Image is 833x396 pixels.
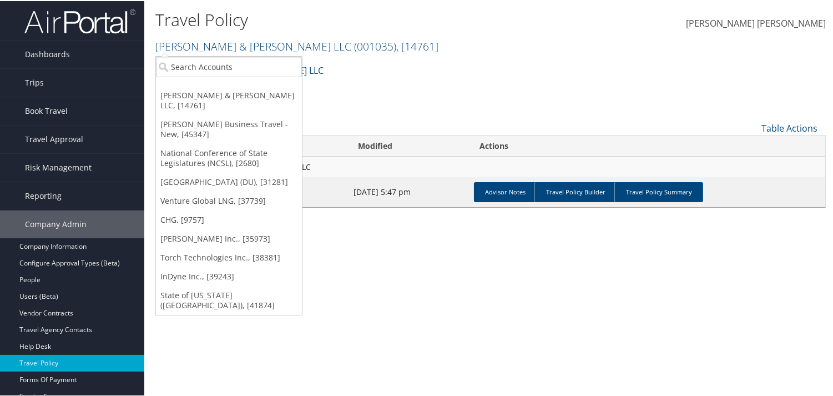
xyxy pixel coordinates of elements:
[156,191,302,209] a: Venture Global LNG, [37739]
[156,143,302,172] a: National Conference of State Legislatures (NCSL), [2680]
[761,121,817,133] a: Table Actions
[156,285,302,314] a: State of [US_STATE] ([GEOGRAPHIC_DATA]), [41874]
[348,176,469,206] td: [DATE] 5:47 pm
[156,172,302,191] a: [GEOGRAPHIC_DATA] (DU), [31281]
[156,228,302,247] a: [PERSON_NAME] Inc., [35973]
[156,114,302,143] a: [PERSON_NAME] Business Travel - New, [45347]
[686,6,826,40] a: [PERSON_NAME] [PERSON_NAME]
[156,56,302,76] input: Search Accounts
[348,134,469,156] th: Modified: activate to sort column ascending
[24,7,135,33] img: airportal-logo.png
[156,247,302,266] a: Torch Technologies Inc., [38381]
[614,181,703,201] a: Travel Policy Summary
[25,96,68,124] span: Book Travel
[156,209,302,228] a: CHG, [9757]
[156,156,825,176] td: [PERSON_NAME] & [PERSON_NAME] LLC
[156,85,302,114] a: [PERSON_NAME] & [PERSON_NAME] LLC, [14761]
[25,124,83,152] span: Travel Approval
[396,38,438,53] span: , [ 14761 ]
[25,181,62,209] span: Reporting
[474,181,537,201] a: Advisor Notes
[25,68,44,96] span: Trips
[354,38,396,53] span: ( 001035 )
[155,7,602,31] h1: Travel Policy
[469,134,825,156] th: Actions
[686,16,826,28] span: [PERSON_NAME] [PERSON_NAME]
[25,209,87,237] span: Company Admin
[156,266,302,285] a: InDyne Inc., [39243]
[25,39,70,67] span: Dashboards
[534,181,617,201] a: Travel Policy Builder
[25,153,92,181] span: Risk Management
[155,38,438,53] a: [PERSON_NAME] & [PERSON_NAME] LLC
